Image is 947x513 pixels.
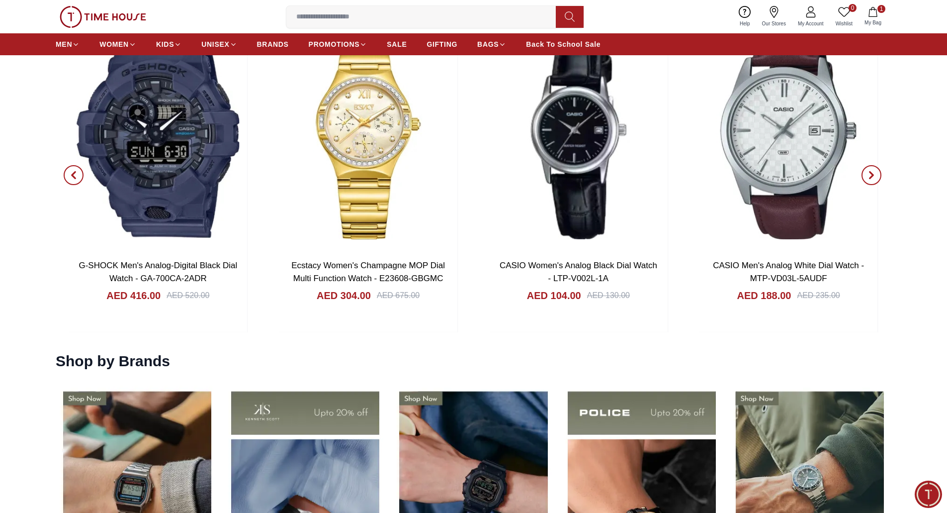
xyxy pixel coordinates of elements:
span: Our Stores [758,20,790,27]
a: KIDS [156,35,181,53]
span: GIFTING [427,39,457,49]
a: WOMEN [99,35,136,53]
a: Our Stores [756,4,792,29]
span: KIDS [156,39,174,49]
div: AED 130.00 [587,290,630,302]
img: CASIO Women's Analog Black Dial Watch - LTP-V002L-1A [489,18,668,251]
span: My Account [794,20,828,27]
span: Home [40,373,60,381]
img: CASIO Men's Analog White Dial Watch - MTP-VD03L-5AUDF [699,18,878,251]
span: PROMOTIONS [309,39,360,49]
a: 0Wishlist [830,4,859,29]
img: ... [60,6,146,28]
img: G-SHOCK Men's Analog-Digital Black Dial Watch - GA-700CA-2ADR [69,18,247,251]
span: 0 [849,4,857,12]
h4: AED 416.00 [106,289,161,303]
a: Ecstacy Women's Champagne MOP Dial Multi Function Watch - E23608-GBGMC [291,261,445,283]
a: BRANDS [257,35,289,53]
span: Conversation [124,373,170,381]
span: My Bag [861,19,885,26]
a: Back To School Sale [526,35,601,53]
a: BAGS [477,35,506,53]
a: G-SHOCK Men's Analog-Digital Black Dial Watch - GA-700CA-2ADR [79,261,237,283]
span: SALE [387,39,407,49]
h4: AED 188.00 [737,289,791,303]
span: Help [736,20,754,27]
a: UNISEX [201,35,237,53]
span: UNISEX [201,39,229,49]
div: Chat Widget [915,481,942,508]
div: AED 520.00 [167,290,209,302]
a: CASIO Women's Analog Black Dial Watch - LTP-V002L-1A [500,261,657,283]
span: Wishlist [832,20,857,27]
div: Home [3,351,96,384]
div: AED 675.00 [377,290,420,302]
span: BRANDS [257,39,289,49]
h4: AED 104.00 [527,289,581,303]
a: Help [734,4,756,29]
span: WOMEN [99,39,129,49]
button: 1My Bag [859,5,887,28]
a: CASIO Men's Analog White Dial Watch - MTP-VD03L-5AUDF [713,261,864,283]
div: Conversation [98,351,195,384]
span: BAGS [477,39,499,49]
a: PROMOTIONS [309,35,367,53]
a: GIFTING [427,35,457,53]
a: MEN [56,35,80,53]
span: 1 [877,5,885,13]
span: MEN [56,39,72,49]
span: Back To School Sale [526,39,601,49]
h2: Shop by Brands [56,352,170,370]
a: SALE [387,35,407,53]
img: Ecstacy Women's Champagne MOP Dial Multi Function Watch - E23608-GBGMC [279,18,457,251]
div: AED 235.00 [797,290,840,302]
h4: AED 304.00 [317,289,371,303]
